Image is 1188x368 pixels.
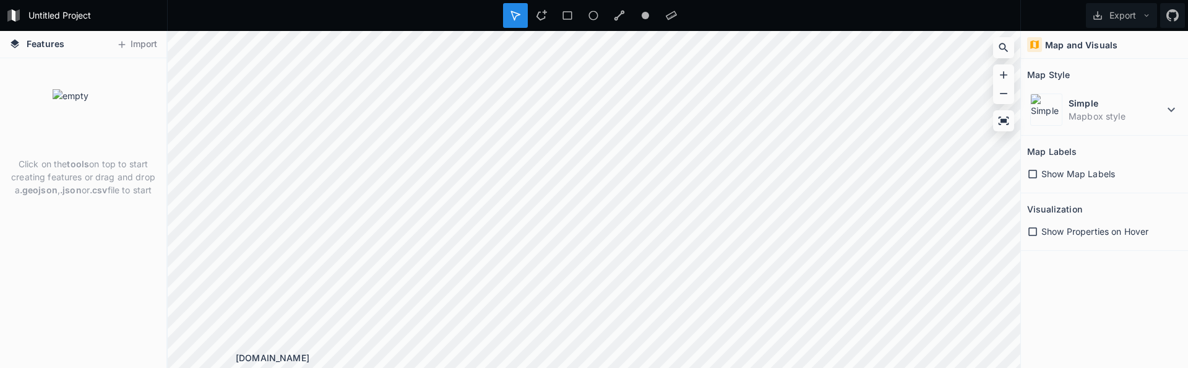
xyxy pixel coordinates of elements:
img: empty [53,89,114,151]
button: Export [1086,3,1157,28]
button: Import [110,35,163,55]
div: [DOMAIN_NAME] [236,351,1020,364]
strong: .geojson [20,185,58,195]
h2: Map Labels [1027,142,1077,161]
strong: tools [67,159,89,169]
strong: .json [60,185,82,195]
span: Show Properties on Hover [1041,225,1148,238]
p: Click on the on top to start creating features or drag and drop a , or file to start [9,157,157,196]
strong: .csv [90,185,108,195]
span: Features [27,37,64,50]
h2: Map Style [1027,65,1070,84]
h2: Visualization [1027,199,1082,219]
h4: Map and Visuals [1045,38,1117,51]
span: Show Map Labels [1041,167,1115,180]
img: Simple [1030,94,1062,126]
dt: Simple [1069,97,1164,110]
dd: Mapbox style [1069,110,1164,123]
